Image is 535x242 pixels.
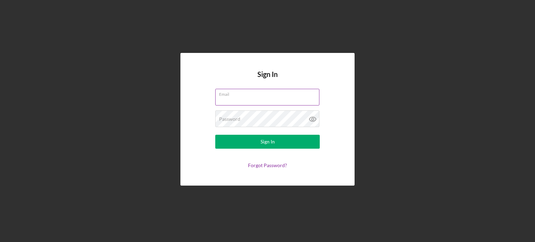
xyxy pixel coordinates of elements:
[248,162,287,168] a: Forgot Password?
[261,135,275,149] div: Sign In
[219,89,319,97] label: Email
[219,116,240,122] label: Password
[257,70,278,89] h4: Sign In
[215,135,320,149] button: Sign In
